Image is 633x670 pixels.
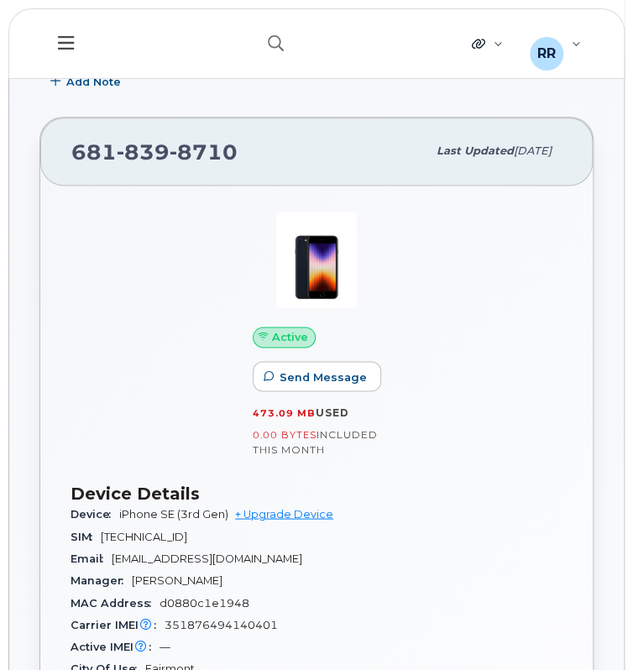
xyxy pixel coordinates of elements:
[71,618,165,631] span: Carrier IMEI
[316,406,349,418] span: used
[119,507,228,520] span: iPhone SE (3rd Gen)
[514,144,552,157] span: [DATE]
[71,596,160,609] span: MAC Address
[66,74,121,90] span: Add Note
[71,139,238,165] span: 681
[160,596,249,609] span: d0880c1e1948
[71,573,132,586] span: Manager
[253,406,316,418] span: 473.09 MB
[71,507,119,520] span: Device
[253,427,378,455] span: included this month
[266,209,367,310] img: image20231002-3703462-1angbar.jpeg
[235,507,333,520] a: + Upgrade Device
[460,27,515,60] div: Quicklinks
[160,640,170,652] span: —
[39,66,135,97] button: Add Note
[165,618,278,631] span: 351876494140401
[71,530,101,542] span: SIM
[71,552,112,564] span: Email
[71,640,160,652] span: Active IMEI
[71,483,562,503] h3: Device Details
[170,139,238,165] span: 8710
[560,597,620,657] iframe: Messenger Launcher
[537,44,556,64] span: RR
[280,369,367,385] span: Send Message
[112,552,302,564] span: [EMAIL_ADDRESS][DOMAIN_NAME]
[518,27,593,60] div: Ryan Roman
[437,144,514,157] span: Last updated
[132,573,222,586] span: [PERSON_NAME]
[272,329,308,345] span: Active
[101,530,187,542] span: [TECHNICAL_ID]
[117,139,170,165] span: 839
[253,428,316,440] span: 0.00 Bytes
[253,361,381,391] button: Send Message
